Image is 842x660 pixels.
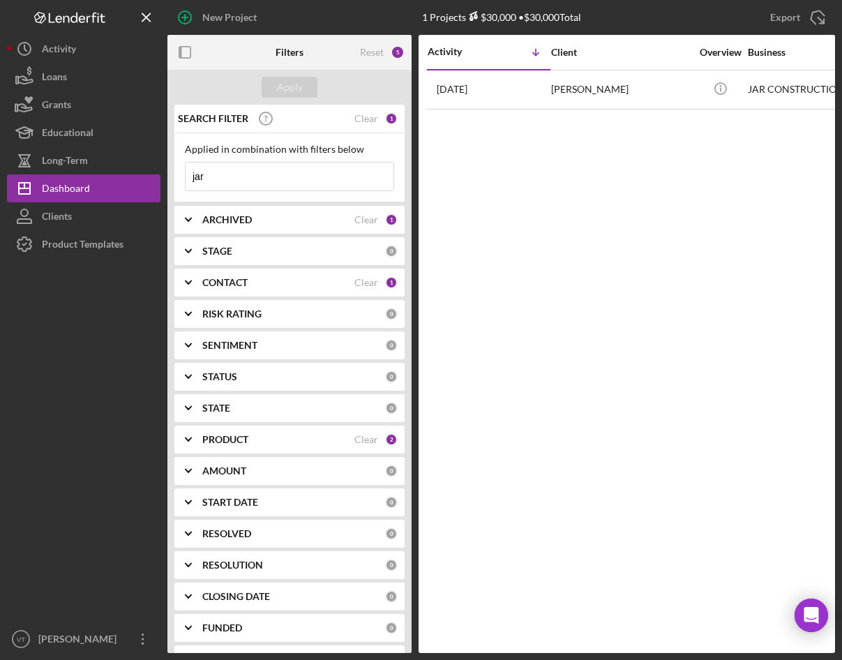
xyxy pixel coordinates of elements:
[42,174,90,206] div: Dashboard
[7,625,160,653] button: VT[PERSON_NAME]
[202,3,257,31] div: New Project
[385,339,398,352] div: 0
[277,77,303,98] div: Apply
[756,3,835,31] button: Export
[354,277,378,288] div: Clear
[385,590,398,603] div: 0
[42,63,67,94] div: Loans
[202,246,232,257] b: STAGE
[354,214,378,225] div: Clear
[7,202,160,230] button: Clients
[422,11,581,23] div: 1 Projects • $30,000 Total
[385,465,398,477] div: 0
[385,496,398,509] div: 0
[354,113,378,124] div: Clear
[385,308,398,320] div: 0
[42,202,72,234] div: Clients
[7,63,160,91] button: Loans
[202,560,263,571] b: RESOLUTION
[385,402,398,414] div: 0
[551,47,691,58] div: Client
[178,113,248,124] b: SEARCH FILTER
[35,625,126,657] div: [PERSON_NAME]
[202,371,237,382] b: STATUS
[202,340,257,351] b: SENTIMENT
[7,119,160,147] button: Educational
[385,527,398,540] div: 0
[385,112,398,125] div: 1
[185,144,394,155] div: Applied in combination with filters below
[276,47,303,58] b: Filters
[385,559,398,571] div: 0
[385,213,398,226] div: 1
[202,591,270,602] b: CLOSING DATE
[202,434,248,445] b: PRODUCT
[42,35,76,66] div: Activity
[202,214,252,225] b: ARCHIVED
[391,45,405,59] div: 5
[42,91,71,122] div: Grants
[7,230,160,258] button: Product Templates
[551,71,691,108] div: [PERSON_NAME]
[202,308,262,320] b: RISK RATING
[262,77,317,98] button: Apply
[385,245,398,257] div: 0
[385,622,398,634] div: 0
[7,91,160,119] button: Grants
[42,147,88,178] div: Long-Term
[385,370,398,383] div: 0
[795,599,828,632] div: Open Intercom Messenger
[7,174,160,202] button: Dashboard
[17,636,25,643] text: VT
[385,276,398,289] div: 1
[770,3,800,31] div: Export
[202,465,246,477] b: AMOUNT
[202,528,251,539] b: RESOLVED
[354,434,378,445] div: Clear
[202,622,242,633] b: FUNDED
[428,46,489,57] div: Activity
[7,147,160,174] button: Long-Term
[437,84,467,95] time: 2025-08-29 16:02
[42,230,123,262] div: Product Templates
[42,119,93,150] div: Educational
[7,35,160,63] button: Activity
[694,47,746,58] div: Overview
[202,403,230,414] b: STATE
[202,497,258,508] b: START DATE
[466,11,516,23] div: $30,000
[360,47,384,58] div: Reset
[167,3,271,31] button: New Project
[202,277,248,288] b: CONTACT
[385,433,398,446] div: 2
